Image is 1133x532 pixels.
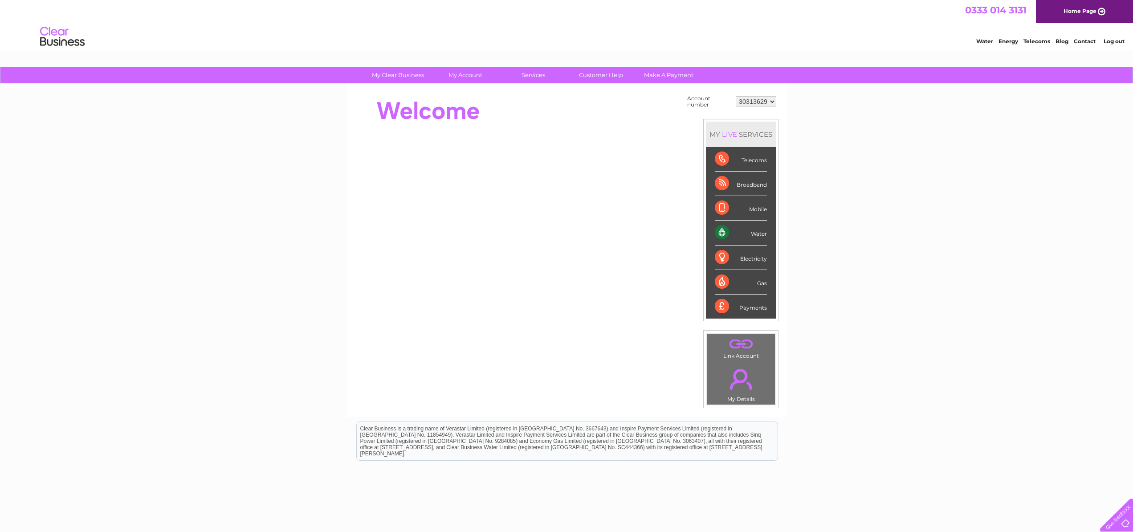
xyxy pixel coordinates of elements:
a: Telecoms [1023,38,1050,45]
td: My Details [706,361,775,405]
a: . [709,336,773,352]
a: Energy [999,38,1018,45]
a: . [709,364,773,395]
div: Mobile [715,196,767,221]
a: Customer Help [564,67,638,83]
div: Water [715,221,767,245]
div: Gas [715,270,767,295]
div: Broadband [715,172,767,196]
td: Link Account [706,333,775,361]
div: Payments [715,295,767,319]
a: My Account [429,67,502,83]
a: Log out [1104,38,1125,45]
td: Account number [685,93,734,110]
div: Telecoms [715,147,767,172]
div: LIVE [720,130,739,139]
div: MY SERVICES [706,122,776,147]
a: My Clear Business [361,67,435,83]
a: 0333 014 3131 [965,4,1027,16]
a: Blog [1056,38,1068,45]
a: Make A Payment [632,67,705,83]
div: Electricity [715,246,767,270]
a: Contact [1074,38,1096,45]
div: Clear Business is a trading name of Verastar Limited (registered in [GEOGRAPHIC_DATA] No. 3667643... [357,5,778,43]
a: Services [497,67,570,83]
img: logo.png [40,23,85,50]
a: Water [976,38,993,45]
